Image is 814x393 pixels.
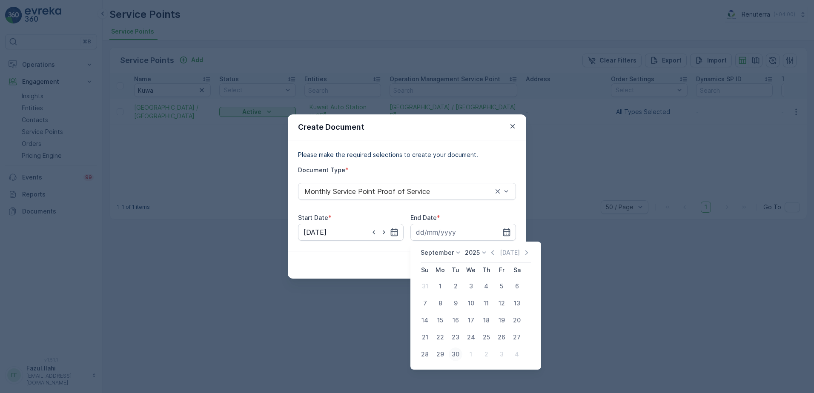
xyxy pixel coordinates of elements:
[417,262,433,278] th: Sunday
[495,279,508,293] div: 5
[410,224,516,241] input: dd/mm/yyyy
[449,313,462,327] div: 16
[418,296,432,310] div: 7
[433,347,447,361] div: 29
[298,214,328,221] label: Start Date
[433,330,447,344] div: 22
[298,224,404,241] input: dd/mm/yyyy
[433,279,447,293] div: 1
[421,248,454,257] p: September
[495,347,508,361] div: 3
[479,262,494,278] th: Thursday
[510,279,524,293] div: 6
[410,214,437,221] label: End Date
[418,347,432,361] div: 28
[449,347,462,361] div: 30
[449,330,462,344] div: 23
[495,296,508,310] div: 12
[298,151,516,159] p: Please make the required selections to create your document.
[479,279,493,293] div: 4
[494,262,509,278] th: Friday
[510,330,524,344] div: 27
[418,313,432,327] div: 14
[464,330,478,344] div: 24
[433,262,448,278] th: Monday
[479,296,493,310] div: 11
[479,330,493,344] div: 25
[298,121,364,133] p: Create Document
[510,347,524,361] div: 4
[418,330,432,344] div: 21
[433,296,447,310] div: 8
[298,166,345,174] label: Document Type
[464,279,478,293] div: 3
[449,296,462,310] div: 9
[464,347,478,361] div: 1
[448,262,463,278] th: Tuesday
[465,248,480,257] p: 2025
[418,279,432,293] div: 31
[464,296,478,310] div: 10
[479,313,493,327] div: 18
[500,248,520,257] p: [DATE]
[449,279,462,293] div: 2
[463,262,479,278] th: Wednesday
[433,313,447,327] div: 15
[510,296,524,310] div: 13
[509,262,525,278] th: Saturday
[510,313,524,327] div: 20
[464,313,478,327] div: 17
[495,330,508,344] div: 26
[495,313,508,327] div: 19
[479,347,493,361] div: 2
